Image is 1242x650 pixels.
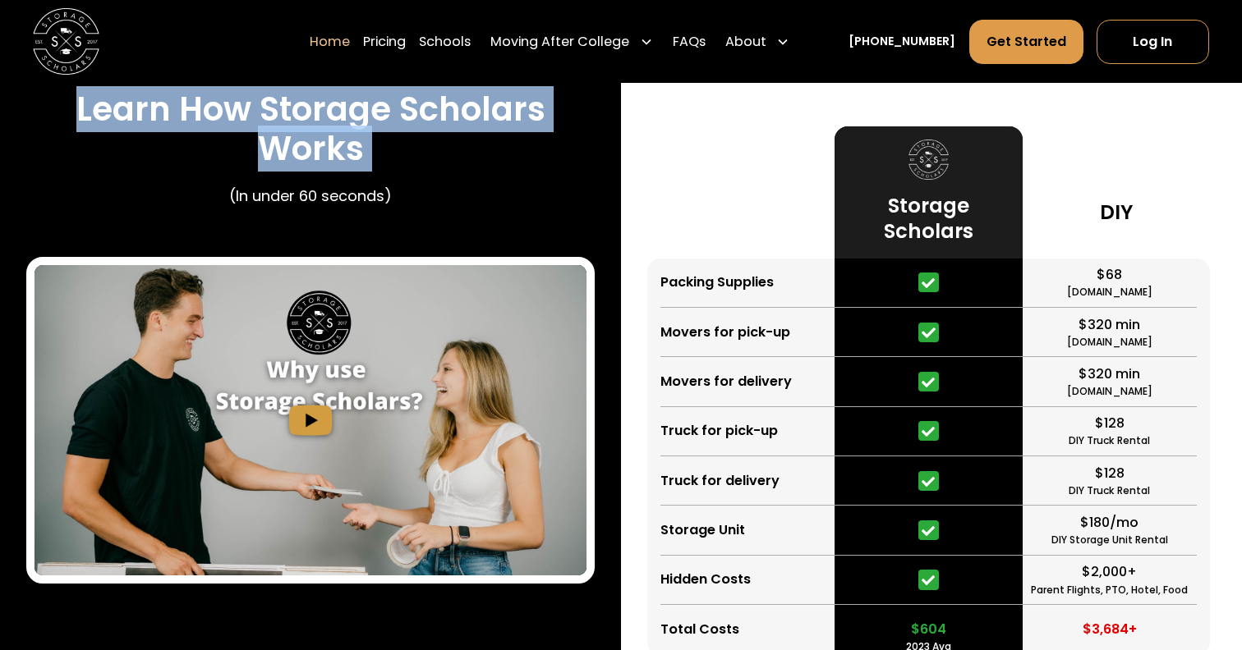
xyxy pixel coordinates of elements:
[363,18,406,64] a: Pricing
[660,323,790,342] div: Movers for pick-up
[1069,483,1150,498] div: DIY Truck Rental
[1095,414,1125,433] div: $128
[1100,199,1133,225] h3: DIY
[1067,335,1152,350] div: [DOMAIN_NAME]
[419,18,471,64] a: Schools
[1069,433,1150,448] div: DIY Truck Rental
[660,372,792,391] div: Movers for delivery
[673,18,706,64] a: FAQs
[33,8,99,75] img: Storage Scholars main logo
[1097,265,1122,285] div: $68
[660,421,778,441] div: Truck for pick-up
[1079,315,1140,335] div: $320 min
[849,33,955,50] a: [PHONE_NUMBER]
[1031,583,1188,597] div: Parent Flights, PTO, Hotel, Food
[1051,533,1168,547] div: DIY Storage Unit Rental
[490,31,629,51] div: Moving After College
[660,520,745,540] div: Storage Unit
[911,620,946,639] div: $604
[1095,464,1125,483] div: $128
[34,265,586,575] a: open lightbox
[660,272,774,292] div: Packing Supplies
[725,31,766,51] div: About
[310,18,350,64] a: Home
[34,265,586,575] img: Storage Scholars - How it Works video.
[660,620,739,639] div: Total Costs
[719,18,796,64] div: About
[1083,620,1137,639] div: $3,684+
[849,193,1010,245] h3: Storage Scholars
[484,18,659,64] div: Moving After College
[969,19,1083,63] a: Get Started
[1080,513,1138,533] div: $180/mo
[229,185,392,207] p: (In under 60 seconds)
[26,89,595,169] h3: Learn How Storage Scholars Works
[1082,562,1137,582] div: $2,000+
[660,570,751,589] div: Hidden Costs
[908,140,948,179] img: Storage Scholars logo.
[1079,364,1140,384] div: $320 min
[1067,285,1152,300] div: [DOMAIN_NAME]
[1067,384,1152,399] div: [DOMAIN_NAME]
[660,471,780,491] div: Truck for delivery
[1097,19,1209,63] a: Log In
